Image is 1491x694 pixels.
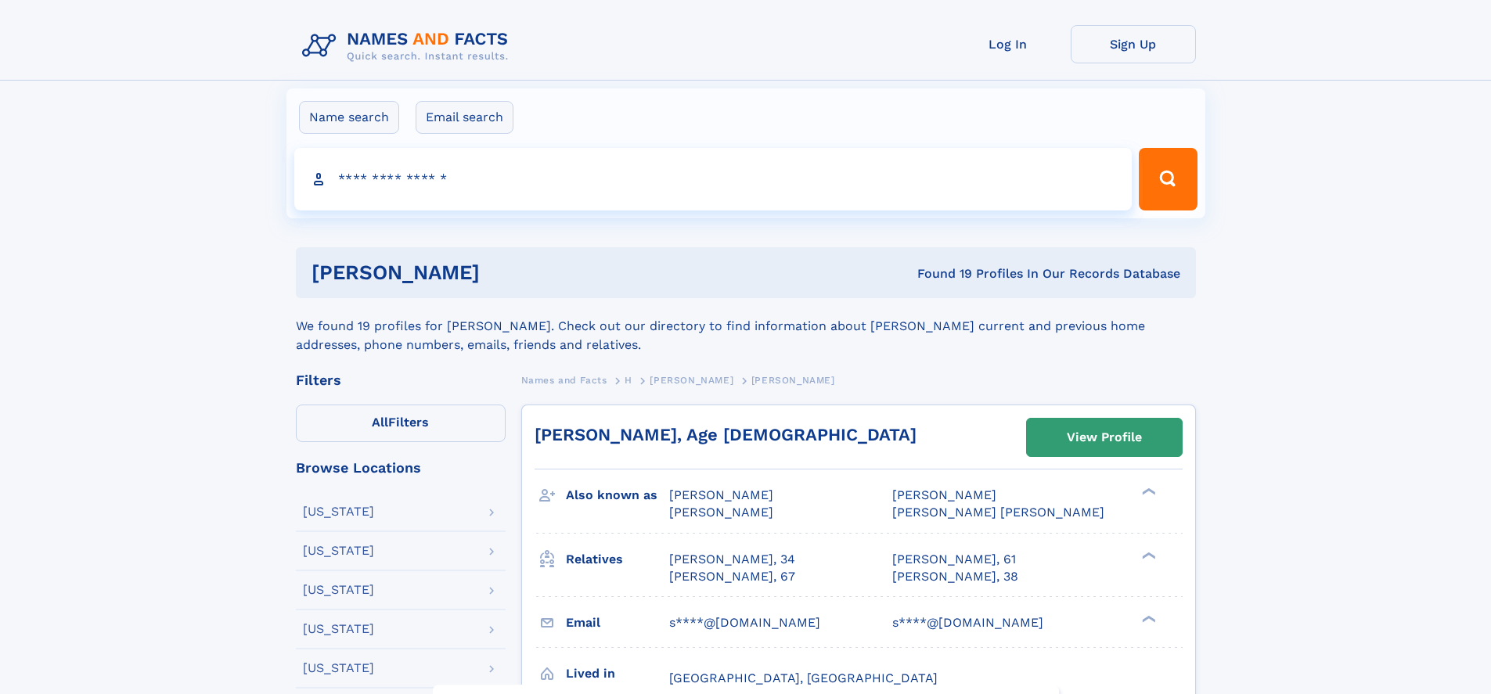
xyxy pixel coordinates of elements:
span: H [625,375,632,386]
a: Sign Up [1071,25,1196,63]
div: We found 19 profiles for [PERSON_NAME]. Check out our directory to find information about [PERSON... [296,298,1196,354]
input: search input [294,148,1133,210]
div: Found 19 Profiles In Our Records Database [698,265,1180,282]
a: [PERSON_NAME], 67 [669,568,795,585]
span: [GEOGRAPHIC_DATA], [GEOGRAPHIC_DATA] [669,671,938,685]
div: ❯ [1138,613,1157,624]
span: [PERSON_NAME] [PERSON_NAME] [892,505,1104,520]
div: Browse Locations [296,461,506,475]
label: Name search [299,101,399,134]
span: [PERSON_NAME] [650,375,733,386]
span: All [372,415,388,430]
div: ❯ [1138,487,1157,497]
a: Names and Facts [521,370,607,390]
span: [PERSON_NAME] [669,487,773,502]
h3: Email [566,609,669,636]
a: [PERSON_NAME], 34 [669,551,795,568]
div: View Profile [1067,419,1142,455]
span: [PERSON_NAME] [751,375,835,386]
h3: Lived in [566,660,669,687]
a: View Profile [1027,419,1182,456]
a: [PERSON_NAME], Age [DEMOGRAPHIC_DATA] [535,425,917,444]
a: [PERSON_NAME], 61 [892,551,1016,568]
a: [PERSON_NAME], 38 [892,568,1018,585]
h1: [PERSON_NAME] [312,263,699,282]
a: [PERSON_NAME] [650,370,733,390]
a: Log In [945,25,1071,63]
div: [US_STATE] [303,662,374,674]
label: Filters [296,405,506,442]
div: Filters [296,373,506,387]
img: Logo Names and Facts [296,25,521,67]
span: [PERSON_NAME] [892,487,996,502]
label: Email search [416,101,513,134]
span: [PERSON_NAME] [669,505,773,520]
h3: Relatives [566,546,669,573]
a: H [625,370,632,390]
div: [US_STATE] [303,545,374,557]
div: [US_STATE] [303,623,374,635]
div: ❯ [1138,550,1157,560]
div: [US_STATE] [303,505,374,518]
button: Search Button [1139,148,1197,210]
div: [US_STATE] [303,584,374,596]
h3: Also known as [566,482,669,509]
